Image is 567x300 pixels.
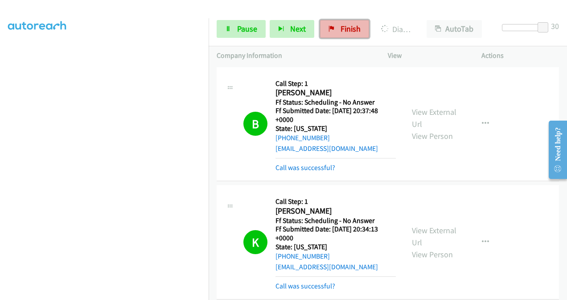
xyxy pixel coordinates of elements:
a: Finish [320,20,369,38]
a: Call was successful? [275,163,335,172]
h5: State: [US_STATE] [275,124,396,133]
a: [EMAIL_ADDRESS][DOMAIN_NAME] [275,144,378,153]
p: Dialing [PERSON_NAME] [381,23,411,35]
p: Company Information [217,50,372,61]
p: Actions [481,50,559,61]
a: [EMAIL_ADDRESS][DOMAIN_NAME] [275,263,378,271]
h5: Call Step: 1 [275,197,396,206]
p: View [388,50,465,61]
button: AutoTab [427,20,482,38]
h2: [PERSON_NAME] [275,88,393,98]
a: Call was successful? [275,282,335,290]
a: View Person [412,131,453,141]
a: [PHONE_NUMBER] [275,252,330,260]
span: Next [290,24,306,34]
h1: B [243,112,267,136]
button: Next [270,20,314,38]
h5: Ff Status: Scheduling - No Answer [275,216,396,225]
a: View External Url [412,107,456,129]
a: View External Url [412,225,456,247]
h5: State: [US_STATE] [275,243,396,251]
h5: Ff Submitted Date: [DATE] 20:34:13 +0000 [275,225,396,242]
h5: Ff Submitted Date: [DATE] 20:37:48 +0000 [275,106,396,124]
h5: Ff Status: Scheduling - No Answer [275,98,396,107]
a: [PHONE_NUMBER] [275,134,330,142]
span: Pause [237,24,257,34]
h5: Call Step: 1 [275,79,396,88]
a: Pause [217,20,266,38]
a: View Person [412,249,453,259]
span: Finish [341,24,361,34]
h2: [PERSON_NAME] [275,206,393,216]
div: 30 [551,20,559,32]
iframe: Resource Center [542,114,567,185]
h1: K [243,230,267,254]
